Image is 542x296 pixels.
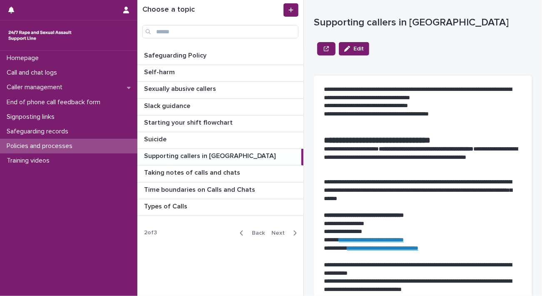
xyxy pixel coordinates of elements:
p: Starting your shift flowchart [144,117,234,127]
a: Time boundaries on Calls and ChatsTime boundaries on Calls and Chats [137,183,303,199]
a: Supporting callers in [GEOGRAPHIC_DATA]Supporting callers in [GEOGRAPHIC_DATA] [137,149,303,166]
input: Search [142,25,298,38]
p: Caller management [3,83,69,91]
p: Signposting links [3,113,61,121]
img: rhQMoQhaT3yELyF149Cw [7,27,73,44]
a: Self-harmSelf-harm [137,65,303,82]
h1: Choose a topic [142,5,282,15]
span: Edit [353,46,364,52]
p: Self-harm [144,67,177,76]
p: Taking notes of calls and chats [144,167,242,177]
p: Time boundaries on Calls and Chats [144,184,257,194]
a: Safeguarding PolicySafeguarding Policy [137,48,303,65]
button: Edit [339,42,369,55]
span: Next [271,230,290,236]
p: Policies and processes [3,142,79,150]
p: Sexually abusive callers [144,83,218,93]
button: Next [268,229,303,237]
a: Sexually abusive callersSexually abusive callers [137,82,303,98]
p: Safeguarding Policy [144,50,208,60]
a: Types of CallsTypes of Calls [137,199,303,216]
span: Back [247,230,265,236]
p: Call and chat logs [3,69,64,77]
p: 2 of 3 [137,223,164,243]
p: Safeguarding records [3,128,75,135]
p: Types of Calls [144,201,189,211]
p: Slack guidance [144,100,192,110]
p: Supporting callers in [GEOGRAPHIC_DATA] [144,151,277,160]
a: SuicideSuicide [137,132,303,149]
a: Starting your shift flowchartStarting your shift flowchart [137,115,303,132]
p: Homepage [3,54,45,62]
a: Slack guidanceSlack guidance [137,99,303,115]
button: Back [233,229,268,237]
a: Taking notes of calls and chatsTaking notes of calls and chats [137,166,303,182]
p: Suicide [144,134,168,143]
p: End of phone call feedback form [3,98,107,106]
p: Supporting callers in [GEOGRAPHIC_DATA] [314,17,532,29]
p: Training videos [3,157,56,165]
